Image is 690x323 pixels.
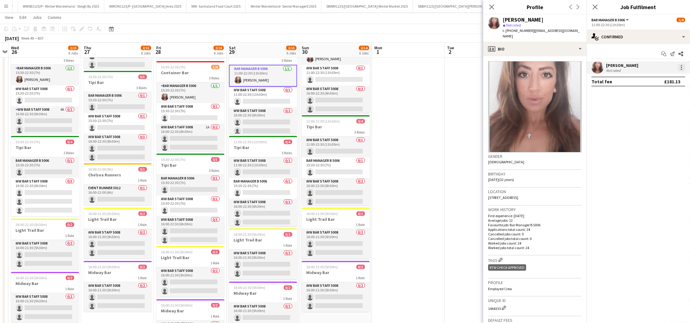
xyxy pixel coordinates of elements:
span: Fri [156,45,161,50]
span: 16:00-21:30 (5h30m) [16,276,47,280]
h3: Work history [488,207,582,212]
app-card-role: WW Bar Staff 50080/115:30-22:30 (7h) [156,196,224,216]
p: Applications total count: 24 [488,227,582,232]
button: Winter Wonderland- Senior ManagerS 2025 [246,0,321,12]
app-card-role: WW Bar Staff 50080/115:30-22:30 (7h) [84,113,152,134]
app-card-role: Bar Manager B 50060/115:30-22:30 (7h) [229,178,297,199]
span: 30 [301,48,309,55]
span: [STREET_ADDRESS] [488,195,518,200]
span: 0/2 [284,285,292,290]
span: 3 Roles [64,58,74,63]
div: 6 Jobs [286,51,296,55]
app-job-card: 11:00-22:30 (11h30m)1/4Container Bar3 RolesBar Manager B 50061/111:00-22:30 (11h30m)[PERSON_NAME]... [229,43,297,134]
div: 11:00-22:30 (11h30m) [591,23,685,27]
p: Worked jobs count: 24 [488,241,582,245]
app-job-card: 16:00-21:30 (5h30m)0/2Midway Bar1 RoleWW Bar Staff 50080/216:00-21:30 (5h30m) [302,261,370,312]
h3: Tipi Bar [302,124,370,130]
span: 16:00-21:30 (5h30m) [307,265,338,269]
button: Bar Manager B 5006 [591,18,630,22]
span: 3 Roles [209,168,220,173]
span: 0/2 [211,250,220,254]
h3: Light Trail Bar [229,237,297,243]
app-job-card: 16:00-21:30 (5h30m)0/2Light Trail Bar1 RoleWW Bar Staff 50080/216:00-21:30 (5h30m) [302,208,370,259]
span: 27 [83,48,91,55]
app-card-role: WW Bar Staff 50081A0/216:00-22:30 (6h30m) [156,124,224,153]
app-card-role: Event Runner 50120/116:00-22:00 (6h) [84,185,152,205]
span: Tue [447,45,454,50]
span: 16:00-21:30 (5h30m) [234,232,265,237]
span: 1 Role [283,243,292,248]
span: 0/2 [138,265,147,269]
span: 0/2 [356,265,365,269]
h3: Tipi Bar [11,145,79,150]
h3: Midway Bar [302,270,370,275]
span: Comms [48,15,61,20]
span: 26 [10,48,19,55]
app-job-card: 15:30-22:30 (7h)0/4Tipi Bar2 RolesBar Manager B 50060/115:30-22:30 (7h) WW Bar Staff 50080/316:00... [11,136,79,216]
span: 1/4 [211,65,220,69]
span: Week 48 [20,36,35,40]
h3: Profile [483,3,587,11]
span: 2 Roles [64,151,74,155]
span: 1 Role [65,287,74,291]
span: 3 Roles [282,58,292,63]
a: View [2,13,16,21]
p: Worked jobs total count: 24 [488,245,582,250]
span: | [EMAIL_ADDRESS][DOMAIN_NAME] [503,28,580,38]
div: £181.13 [664,78,680,85]
span: 0/4 [284,140,292,144]
div: 1464335 [488,305,582,311]
span: 0/2 [284,232,292,237]
span: 2/15 [68,46,78,50]
app-job-card: 16:00-21:30 (5h30m)0/2Light Trail Bar1 RoleWW Bar Staff 50080/216:00-21:30 (5h30m) [11,219,79,269]
span: 15:30-22:30 (7h) [88,75,113,79]
app-card-role: WW Bar Staff 50080/115:30-22:30 (7h) [11,85,79,106]
span: 0/2 [211,303,220,307]
span: 1 Role [138,222,147,227]
div: [PERSON_NAME] [606,63,638,68]
h3: Default fees [488,318,582,323]
span: Sun [302,45,309,50]
span: 3 Roles [282,151,292,155]
p: Employed Crew [488,287,582,291]
span: Mon [374,45,382,50]
span: 16:00-21:30 (5h30m) [88,211,120,216]
h3: Location [488,189,582,194]
span: 0/4 [356,119,365,123]
div: [PERSON_NAME] [503,17,543,23]
div: 16:00-22:00 (6h)0/1Chelsea Runners1 RoleEvent Runner 50120/116:00-22:00 (6h) [84,163,152,205]
div: 6 Jobs [214,51,224,55]
span: Sat [229,45,236,50]
app-job-card: 11:00-22:30 (11h30m)0/4Tipi Bar3 RolesWW Bar Staff 50080/111:00-22:30 (11h30m) Bar Manager B 5006... [229,136,297,226]
app-card-role: WW Bar Staff 50080/111:00-22:30 (11h30m) [302,65,370,85]
span: 2 [446,48,454,55]
app-card-role: WW Bar Staff 50080/316:00-22:30 (6h30m) [11,178,79,216]
button: SBWM1125/[GEOGRAPHIC_DATA] Winter Market 2025 [321,0,413,12]
h3: Midway Bar [84,270,152,275]
span: 1 Role [65,233,74,238]
app-card-role: WW Bar Staff 50080/216:00-21:30 (5h30m) [302,282,370,312]
div: 16:00-21:30 (5h30m)0/2Light Trail Bar1 RoleWW Bar Staff 50080/216:00-21:30 (5h30m) [229,228,297,279]
app-job-card: 15:30-22:30 (7h)1/4Container Bar3 RolesBar Manager B 50061/115:30-22:30 (7h)[PERSON_NAME]WW Bar S... [11,43,79,134]
span: 3 Roles [209,76,220,80]
h3: Tipi Bar [229,145,297,150]
app-card-role: WW Bar Staff 50080/216:00-22:30 (6h30m) [302,85,370,115]
app-card-role: WW Bar Staff 50080/216:00-21:30 (5h30m) [302,229,370,259]
span: 16:00-21:30 (5h30m) [307,211,338,216]
app-card-role: Bar Manager B 50060/115:30-22:30 (7h) [11,157,79,178]
span: 1/4 [677,18,685,22]
h3: Tipi Bar [84,80,152,85]
span: 16:00-22:00 (6h) [88,167,113,172]
div: BST [38,36,44,40]
app-card-role: WW Bar Staff 50080/216:00-21:30 (5h30m) [156,267,224,297]
span: 1 Role [283,296,292,301]
app-job-card: 15:30-22:30 (7h)0/5Tipi Bar3 RolesBar Manager B 50060/115:30-22:30 (7h) WW Bar Staff 50080/115:30... [84,71,152,161]
span: 16:00-21:30 (5h30m) [16,222,47,227]
span: 16:00-21:30 (5h30m) [161,303,193,307]
app-job-card: 16:00-21:30 (5h30m)0/2Light Trail Bar1 RoleWW Bar Staff 50080/216:00-21:30 (5h30m) [156,246,224,297]
span: 16:00-21:30 (5h30m) [234,285,265,290]
span: Jobs [33,15,42,20]
app-card-role: WW Bar Staff 50080/316:00-22:30 (6h30m) [156,216,224,255]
